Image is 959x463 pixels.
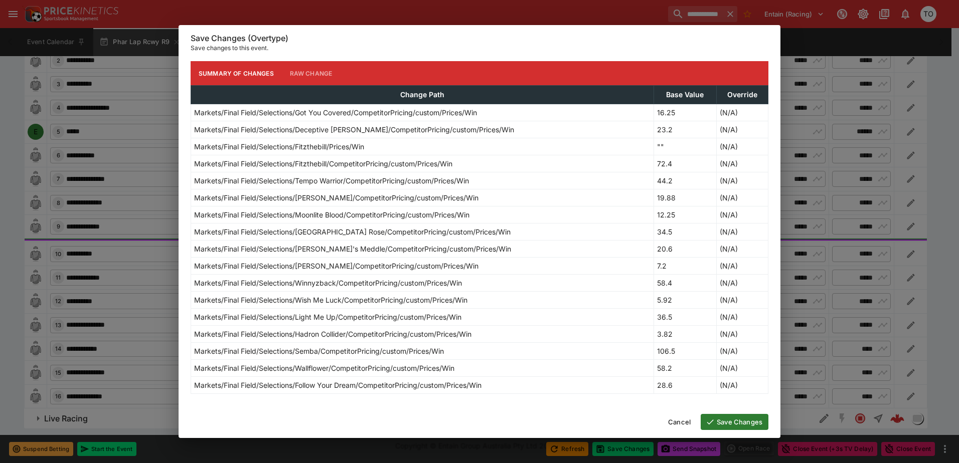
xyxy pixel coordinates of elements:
[716,377,768,394] td: (N/A)
[191,86,654,104] th: Change Path
[716,121,768,138] td: (N/A)
[716,138,768,155] td: (N/A)
[654,241,716,258] td: 20.6
[654,309,716,326] td: 36.5
[654,86,716,104] th: Base Value
[194,192,478,203] p: Markets/Final Field/Selections/[PERSON_NAME]/CompetitorPricing/custom/Prices/Win
[654,360,716,377] td: 58.2
[282,61,341,85] button: Raw Change
[654,172,716,189] td: 44.2
[194,261,478,271] p: Markets/Final Field/Selections/[PERSON_NAME]/CompetitorPricing/custom/Prices/Win
[194,107,477,118] p: Markets/Final Field/Selections/Got You Covered/CompetitorPricing/custom/Prices/Win
[716,258,768,275] td: (N/A)
[654,138,716,155] td: ""
[194,175,469,186] p: Markets/Final Field/Selections/Tempo Warrior/CompetitorPricing/custom/Prices/Win
[654,292,716,309] td: 5.92
[194,278,462,288] p: Markets/Final Field/Selections/Winnyzback/CompetitorPricing/custom/Prices/Win
[194,363,454,373] p: Markets/Final Field/Selections/Wallflower/CompetitorPricing/custom/Prices/Win
[716,155,768,172] td: (N/A)
[194,329,471,339] p: Markets/Final Field/Selections/Hadron Collider/CompetitorPricing/custom/Prices/Win
[716,223,768,241] td: (N/A)
[716,309,768,326] td: (N/A)
[654,326,716,343] td: 3.82
[654,258,716,275] td: 7.2
[194,312,461,322] p: Markets/Final Field/Selections/Light Me Up/CompetitorPricing/custom/Prices/Win
[194,244,511,254] p: Markets/Final Field/Selections/[PERSON_NAME]'s Meddle/CompetitorPricing/custom/Prices/Win
[194,141,364,152] p: Markets/Final Field/Selections/Fitzthebill/Prices/Win
[654,223,716,241] td: 34.5
[654,206,716,223] td: 12.25
[716,104,768,121] td: (N/A)
[191,33,768,44] h6: Save Changes (Overtype)
[716,292,768,309] td: (N/A)
[654,121,716,138] td: 23.2
[716,326,768,343] td: (N/A)
[716,275,768,292] td: (N/A)
[191,61,282,85] button: Summary of Changes
[716,360,768,377] td: (N/A)
[194,295,467,305] p: Markets/Final Field/Selections/Wish Me Luck/CompetitorPricing/custom/Prices/Win
[194,346,444,356] p: Markets/Final Field/Selections/Semba/CompetitorPricing/custom/Prices/Win
[194,124,514,135] p: Markets/Final Field/Selections/Deceptive [PERSON_NAME]/CompetitorPricing/custom/Prices/Win
[654,275,716,292] td: 58.4
[654,189,716,206] td: 19.88
[191,43,768,53] p: Save changes to this event.
[194,226,511,237] p: Markets/Final Field/Selections/[GEOGRAPHIC_DATA] Rose/CompetitorPricing/custom/Prices/Win
[716,206,768,223] td: (N/A)
[716,241,768,258] td: (N/A)
[716,343,768,360] td: (N/A)
[654,155,716,172] td: 72.4
[701,414,768,430] button: Save Changes
[654,104,716,121] td: 16.25
[716,86,768,104] th: Override
[716,172,768,189] td: (N/A)
[716,189,768,206] td: (N/A)
[654,343,716,360] td: 106.5
[194,158,452,169] p: Markets/Final Field/Selections/Fitzthebill/CompetitorPricing/custom/Prices/Win
[194,380,482,390] p: Markets/Final Field/Selections/Follow Your Dream/CompetitorPricing/custom/Prices/Win
[654,377,716,394] td: 28.6
[662,414,697,430] button: Cancel
[194,209,469,220] p: Markets/Final Field/Selections/Moonlite Blood/CompetitorPricing/custom/Prices/Win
